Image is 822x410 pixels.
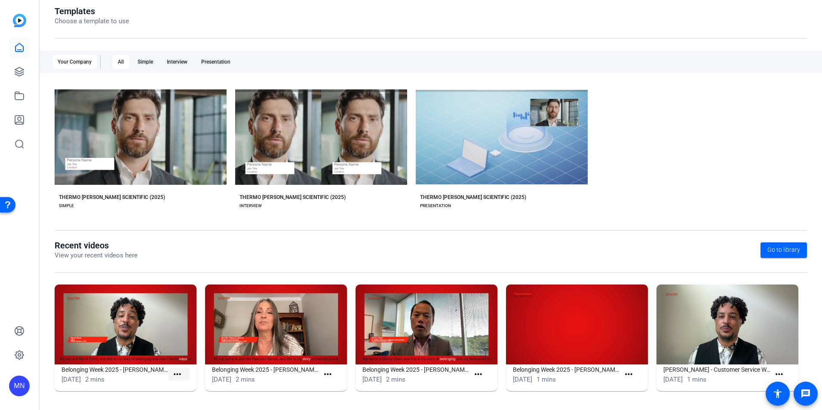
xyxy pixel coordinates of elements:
[420,202,451,209] div: PRESENTATION
[239,202,262,209] div: INTERVIEW
[212,364,319,375] h1: Belonging Week 2025 - [PERSON_NAME]
[687,376,706,383] span: 1 mins
[55,251,138,260] p: View your recent videos here
[774,369,785,380] mat-icon: more_horiz
[239,194,346,201] div: THERMO [PERSON_NAME] SCIENTIFIC (2025)
[663,376,683,383] span: [DATE]
[767,245,800,254] span: Go to library
[85,376,104,383] span: 2 mins
[205,285,347,364] img: Belonging Week 2025 - Jennifer Paetzold-Garcia
[420,194,526,201] div: THERMO [PERSON_NAME] SCIENTIFIC (2025)
[13,14,26,27] img: blue-gradient.svg
[9,376,30,396] div: MN
[362,364,469,375] h1: Belonging Week 2025 - [PERSON_NAME]
[663,364,770,375] h1: [PERSON_NAME] - Customer Service Week
[761,242,807,258] a: Go to library
[473,369,484,380] mat-icon: more_horiz
[212,376,231,383] span: [DATE]
[537,376,556,383] span: 1 mins
[55,240,138,251] h1: Recent videos
[656,285,798,364] img: Vivian Broach - Customer Service Week
[172,369,183,380] mat-icon: more_horiz
[52,55,97,69] div: Your Company
[356,285,497,364] img: Belonging Week 2025 - Donny Chen
[59,202,74,209] div: SIMPLE
[196,55,236,69] div: Presentation
[362,376,382,383] span: [DATE]
[623,369,634,380] mat-icon: more_horiz
[55,6,129,16] h1: Templates
[513,376,532,383] span: [DATE]
[55,16,129,26] p: Choose a template to use
[59,194,165,201] div: THERMO [PERSON_NAME] SCIENTIFIC (2025)
[801,389,811,399] mat-icon: message
[236,376,255,383] span: 2 mins
[61,376,81,383] span: [DATE]
[506,285,648,364] img: Belonging Week 2025 - Jennifer Paetzold-Garcia - Copy
[132,55,158,69] div: Simple
[61,364,169,375] h1: Belonging Week 2025 - [PERSON_NAME] #2
[773,389,783,399] mat-icon: accessibility
[322,369,333,380] mat-icon: more_horiz
[162,55,193,69] div: Interview
[386,376,405,383] span: 2 mins
[55,285,196,364] img: Belonging Week 2025 - Randi Sylve - Verson #2
[513,364,620,375] h1: Belonging Week 2025 - [PERSON_NAME]
[113,55,129,69] div: All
